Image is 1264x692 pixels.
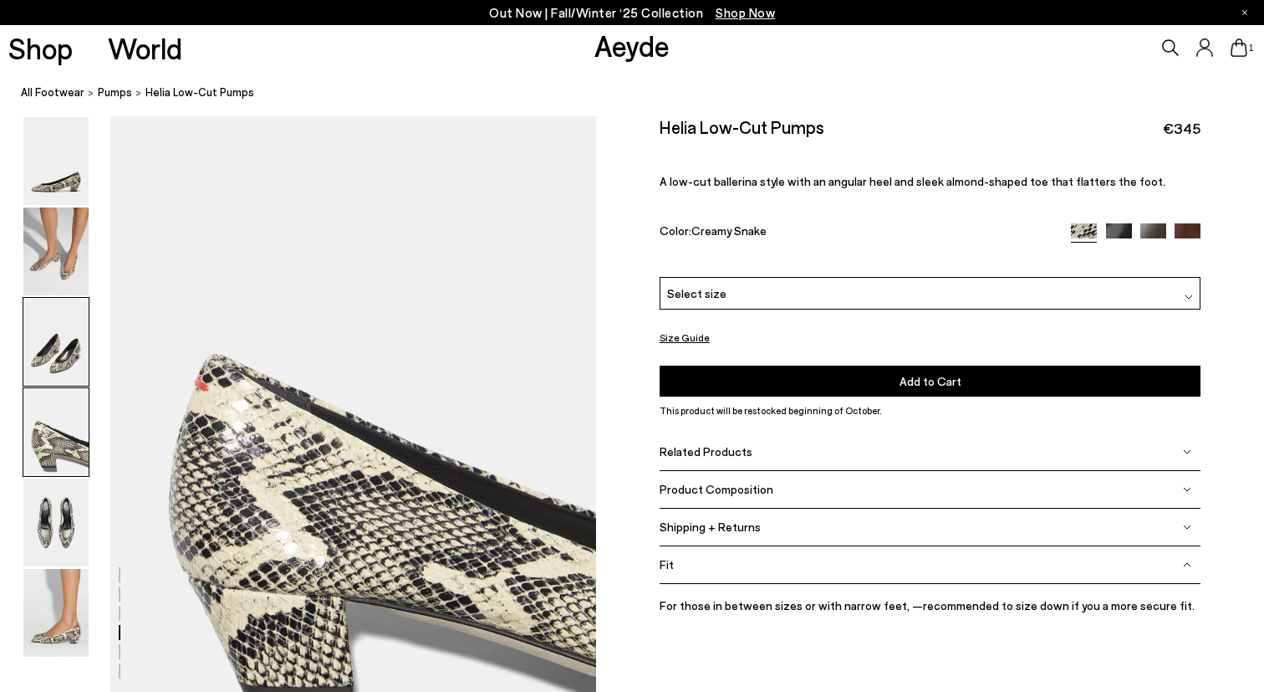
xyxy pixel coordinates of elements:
[660,327,710,348] button: Size Guide
[489,3,775,23] p: Out Now | Fall/Winter ‘25 Collection
[660,403,1201,418] p: This product will be restocked beginning of October.
[660,116,824,137] h2: Helia Low-Cut Pumps
[660,174,1201,188] p: A low-cut ballerina style with an angular heel and sleek almond-shaped toe that flatters the foot.
[108,33,182,63] a: World
[98,85,132,99] span: pumps
[23,208,89,295] img: Helia Low-Cut Pumps - Image 2
[8,33,73,63] a: Shop
[1183,485,1191,494] img: svg%3E
[594,28,670,63] a: Aeyde
[660,444,752,459] span: Related Products
[660,557,674,572] span: Fit
[660,482,773,496] span: Product Composition
[667,284,726,302] span: Select size
[660,366,1201,397] button: Add to Cart
[900,374,961,388] span: Add to Cart
[23,388,89,476] img: Helia Low-Cut Pumps - Image 4
[1185,292,1193,300] img: svg%3E
[660,520,761,534] span: Shipping + Returns
[1231,38,1247,57] a: 1
[145,84,254,101] span: Helia Low-Cut Pumps
[23,298,89,386] img: Helia Low-Cut Pumps - Image 3
[23,117,89,205] img: Helia Low-Cut Pumps - Image 1
[1183,448,1191,456] img: svg%3E
[23,569,89,657] img: Helia Low-Cut Pumps - Image 6
[1183,523,1191,531] img: svg%3E
[1183,561,1191,569] img: svg%3E
[716,5,775,20] span: Navigate to /collections/new-in
[21,70,1264,116] nav: breadcrumb
[1247,44,1256,53] span: 1
[23,479,89,566] img: Helia Low-Cut Pumps - Image 5
[1163,118,1200,139] span: €345
[21,84,84,101] a: All Footwear
[98,84,132,101] a: pumps
[660,223,1053,242] div: Color:
[660,584,1201,628] div: For those in between sizes or with narrow feet, —recommended to size down if you a more secure fit.
[691,223,767,237] span: Creamy Snake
